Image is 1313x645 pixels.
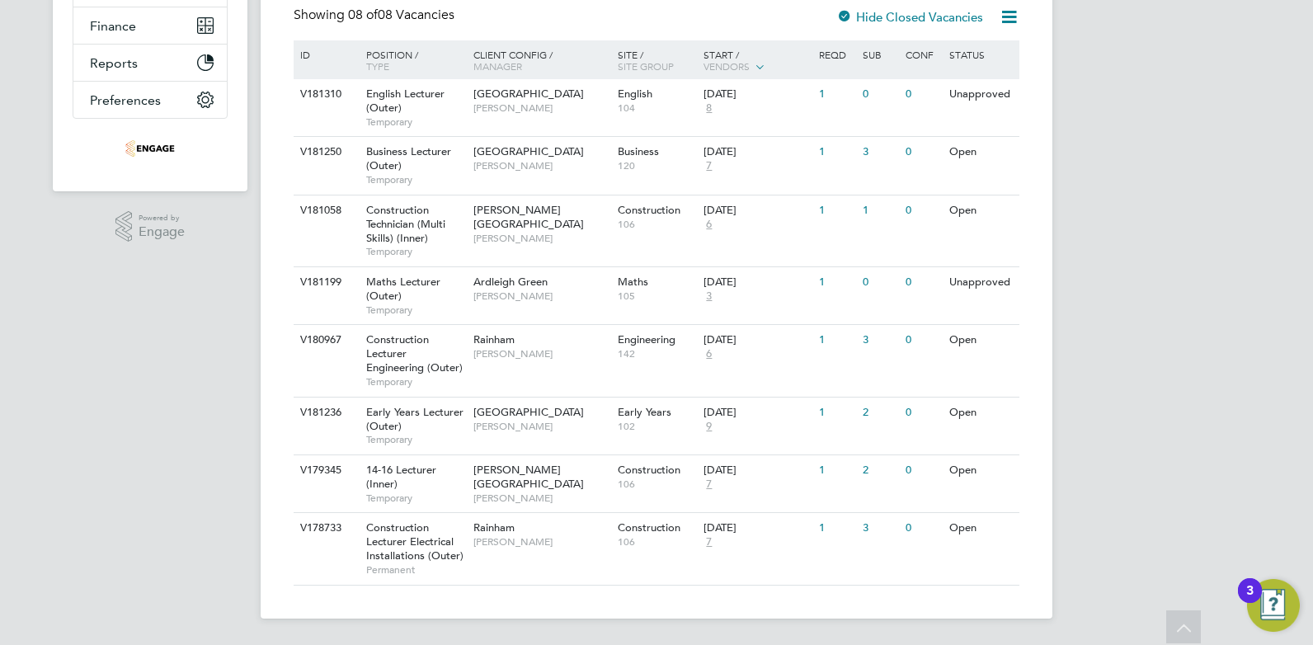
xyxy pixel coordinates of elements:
[473,520,515,534] span: Rainham
[945,455,1017,486] div: Open
[618,87,652,101] span: English
[366,520,464,563] span: Construction Lecturer Electrical Installations (Outer)
[704,204,811,218] div: [DATE]
[473,101,609,115] span: [PERSON_NAME]
[815,455,858,486] div: 1
[901,398,944,428] div: 0
[704,347,714,361] span: 6
[704,290,714,304] span: 3
[704,333,811,347] div: [DATE]
[473,87,584,101] span: [GEOGRAPHIC_DATA]
[815,267,858,298] div: 1
[859,137,901,167] div: 3
[901,513,944,544] div: 0
[473,347,609,360] span: [PERSON_NAME]
[473,232,609,245] span: [PERSON_NAME]
[473,492,609,505] span: [PERSON_NAME]
[836,9,983,25] label: Hide Closed Vacancies
[366,245,465,258] span: Temporary
[296,40,354,68] div: ID
[859,455,901,486] div: 2
[473,332,515,346] span: Rainham
[90,18,136,34] span: Finance
[704,406,811,420] div: [DATE]
[73,7,227,44] button: Finance
[348,7,454,23] span: 08 Vacancies
[618,218,696,231] span: 106
[618,347,696,360] span: 142
[945,267,1017,298] div: Unapproved
[618,290,696,303] span: 105
[945,79,1017,110] div: Unapproved
[901,267,944,298] div: 0
[366,59,389,73] span: Type
[366,115,465,129] span: Temporary
[366,463,436,491] span: 14-16 Lecturer (Inner)
[366,492,465,505] span: Temporary
[366,173,465,186] span: Temporary
[366,433,465,446] span: Temporary
[618,520,680,534] span: Construction
[296,267,354,298] div: V181199
[618,159,696,172] span: 120
[945,325,1017,355] div: Open
[618,59,674,73] span: Site Group
[815,513,858,544] div: 1
[73,82,227,118] button: Preferences
[618,101,696,115] span: 104
[294,7,458,24] div: Showing
[366,375,465,388] span: Temporary
[618,275,648,289] span: Maths
[618,405,671,419] span: Early Years
[366,144,451,172] span: Business Lecturer (Outer)
[139,211,185,225] span: Powered by
[366,405,464,433] span: Early Years Lecturer (Outer)
[614,40,700,80] div: Site /
[469,40,614,80] div: Client Config /
[945,40,1017,68] div: Status
[473,275,548,289] span: Ardleigh Green
[815,195,858,226] div: 1
[901,40,944,68] div: Conf
[296,79,354,110] div: V181310
[901,79,944,110] div: 0
[90,55,138,71] span: Reports
[1246,591,1254,612] div: 3
[366,203,445,245] span: Construction Technician (Multi Skills) (Inner)
[473,535,609,548] span: [PERSON_NAME]
[945,137,1017,167] div: Open
[618,478,696,491] span: 106
[859,267,901,298] div: 0
[704,218,714,232] span: 6
[815,40,858,68] div: Reqd
[125,135,175,162] img: omniapeople-logo-retina.png
[704,159,714,173] span: 7
[704,478,714,492] span: 7
[139,225,185,239] span: Engage
[704,145,811,159] div: [DATE]
[618,420,696,433] span: 102
[618,463,680,477] span: Construction
[296,325,354,355] div: V180967
[296,398,354,428] div: V181236
[296,455,354,486] div: V179345
[704,275,811,290] div: [DATE]
[473,144,584,158] span: [GEOGRAPHIC_DATA]
[73,45,227,81] button: Reports
[815,398,858,428] div: 1
[473,203,584,231] span: [PERSON_NAME][GEOGRAPHIC_DATA]
[815,325,858,355] div: 1
[115,211,186,242] a: Powered byEngage
[945,513,1017,544] div: Open
[618,203,680,217] span: Construction
[859,325,901,355] div: 3
[704,464,811,478] div: [DATE]
[815,79,858,110] div: 1
[901,137,944,167] div: 0
[815,137,858,167] div: 1
[859,398,901,428] div: 2
[945,195,1017,226] div: Open
[901,195,944,226] div: 0
[348,7,378,23] span: 08 of
[1247,579,1300,632] button: Open Resource Center, 3 new notifications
